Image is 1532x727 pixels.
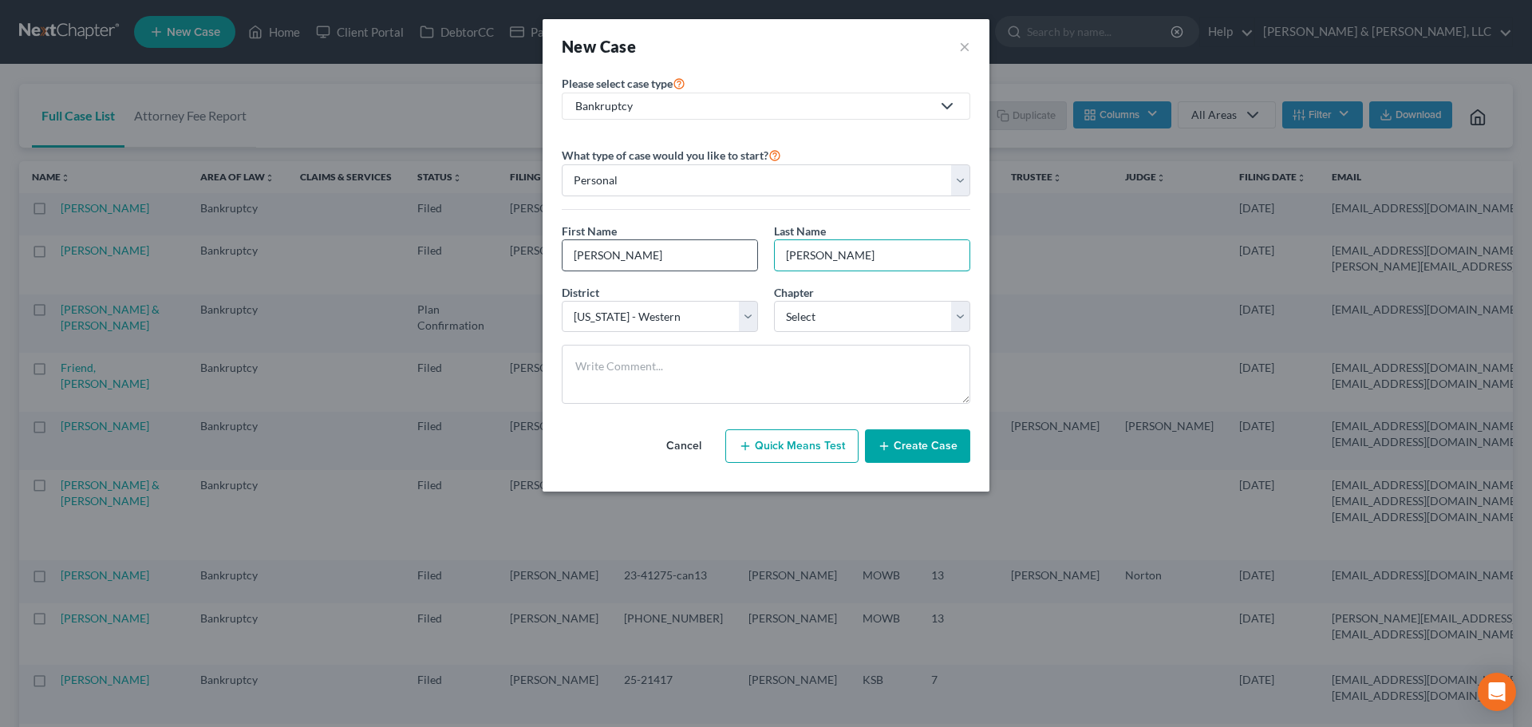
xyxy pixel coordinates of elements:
[562,145,781,164] label: What type of case would you like to start?
[562,286,599,299] span: District
[774,286,814,299] span: Chapter
[865,429,970,463] button: Create Case
[775,240,969,271] input: Enter Last Name
[725,429,859,463] button: Quick Means Test
[1478,673,1516,711] div: Open Intercom Messenger
[959,35,970,57] button: ×
[649,430,719,462] button: Cancel
[562,77,673,90] span: Please select case type
[575,98,931,114] div: Bankruptcy
[774,224,826,238] span: Last Name
[562,224,617,238] span: First Name
[563,240,757,271] input: Enter First Name
[562,37,636,56] strong: New Case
